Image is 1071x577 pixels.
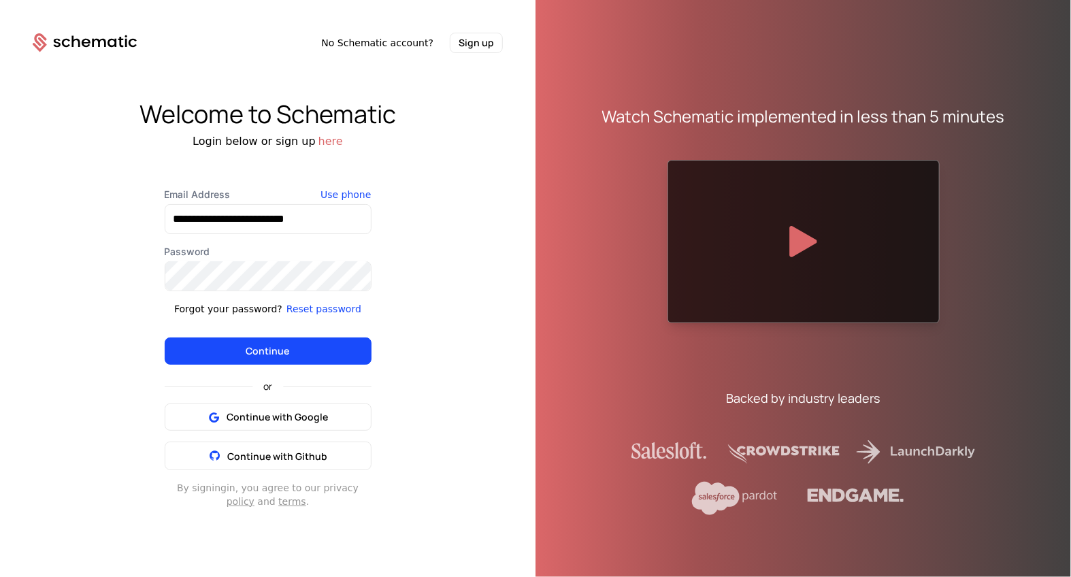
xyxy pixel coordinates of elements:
[227,410,328,424] span: Continue with Google
[174,302,282,316] div: Forgot your password?
[450,33,503,53] button: Sign up
[165,442,372,470] button: Continue with Github
[278,496,306,507] a: terms
[321,36,433,50] span: No Schematic account?
[165,337,372,365] button: Continue
[227,450,327,463] span: Continue with Github
[320,188,371,201] button: Use phone
[602,105,1005,127] div: Watch Schematic implemented in less than 5 minutes
[227,496,254,507] a: policy
[165,245,372,259] label: Password
[727,389,880,408] div: Backed by industry leaders
[165,403,372,431] button: Continue with Google
[165,481,372,508] div: By signing in , you agree to our privacy and .
[286,302,361,316] button: Reset password
[252,382,283,391] span: or
[165,188,372,201] label: Email Address
[318,133,343,150] button: here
